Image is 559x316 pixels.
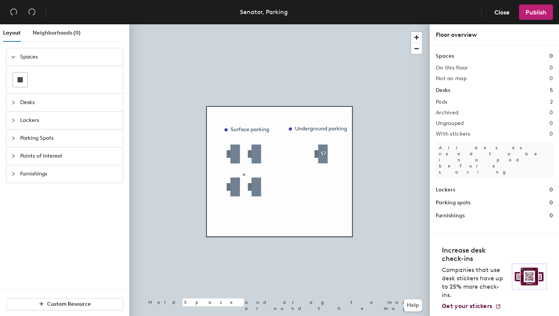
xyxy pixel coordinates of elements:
button: Help [404,299,422,311]
div: Senator, Parking [240,7,288,17]
h2: 0 [549,65,553,71]
h1: Parking spots [436,199,470,207]
span: Lockers [20,112,118,129]
p: Companies that use desk stickers have up to 25% more check-ins. [442,266,507,299]
h2: Pods [436,99,447,105]
p: All desks need to be in a pod before saving [436,142,553,178]
span: collapsed [11,100,16,105]
h1: 5 [550,86,553,95]
h1: 0 [549,52,553,60]
button: Close [488,5,516,20]
span: Publish [526,9,546,16]
div: Floor overview [436,30,553,39]
span: collapsed [11,172,16,176]
h2: With stickers [436,131,470,137]
a: Get your stickers [442,302,501,310]
h1: Spaces [436,52,454,60]
h1: 0 [549,199,553,207]
h2: Ungrouped [436,120,464,126]
h2: Archived [436,110,458,116]
span: Desks [20,94,118,111]
h2: 0 [549,110,553,116]
span: Neighborhoods (0) [33,30,81,36]
h2: 2 [550,99,553,105]
span: Spaces [20,48,118,66]
span: Layout [3,30,21,36]
span: collapsed [11,118,16,123]
span: Custom Resource [47,301,91,307]
span: Parking Spots [20,130,118,147]
h2: 0 [549,131,553,137]
h2: On this floor [436,65,468,71]
h2: 0 [549,120,553,126]
span: Get your stickers [442,302,492,310]
h4: Increase desk check-ins [442,246,507,263]
span: collapsed [11,136,16,141]
button: Redo (⌘ + ⇧ + Z) [24,5,40,20]
span: expanded [11,55,16,59]
h1: 0 [549,186,553,194]
span: undo [10,8,17,16]
h2: Not on map [436,76,467,82]
h1: Furnishings [436,212,465,220]
span: collapsed [11,154,16,158]
h1: 0 [549,212,553,220]
span: Points of Interest [20,147,118,165]
span: Close [494,9,510,16]
button: Custom Resource [6,298,123,310]
h1: Lockers [436,186,455,194]
h2: 0 [549,76,553,82]
button: Publish [519,5,553,20]
button: Undo (⌘ + Z) [6,5,21,20]
img: Sticker logo [512,264,547,289]
h1: Desks [436,86,450,95]
span: Furnishings [20,165,118,183]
